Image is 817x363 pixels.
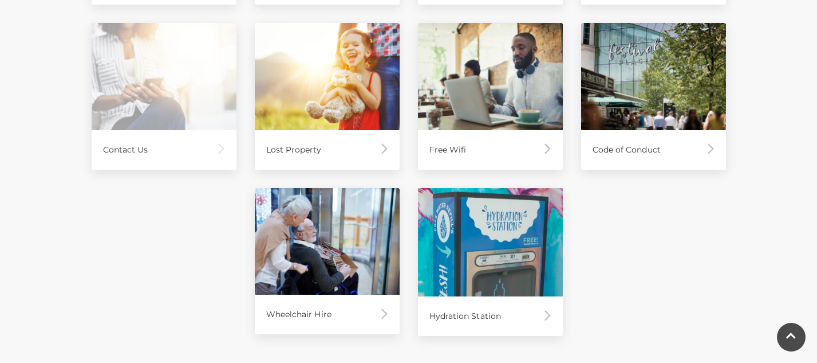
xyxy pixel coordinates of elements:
[255,130,400,170] div: Lost Property
[92,130,236,170] div: Contact Us
[255,295,400,334] div: Wheelchair Hire
[92,23,236,170] a: Contact Us
[418,296,563,336] div: Hydration Station
[255,188,400,335] a: Wheelchair Hire
[418,188,563,337] a: Hydration Station
[581,130,726,170] div: Code of Conduct
[255,23,400,170] a: Lost Property
[418,23,563,170] a: Free Wifi
[581,23,726,170] a: Code of Conduct
[418,130,563,170] div: Free Wifi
